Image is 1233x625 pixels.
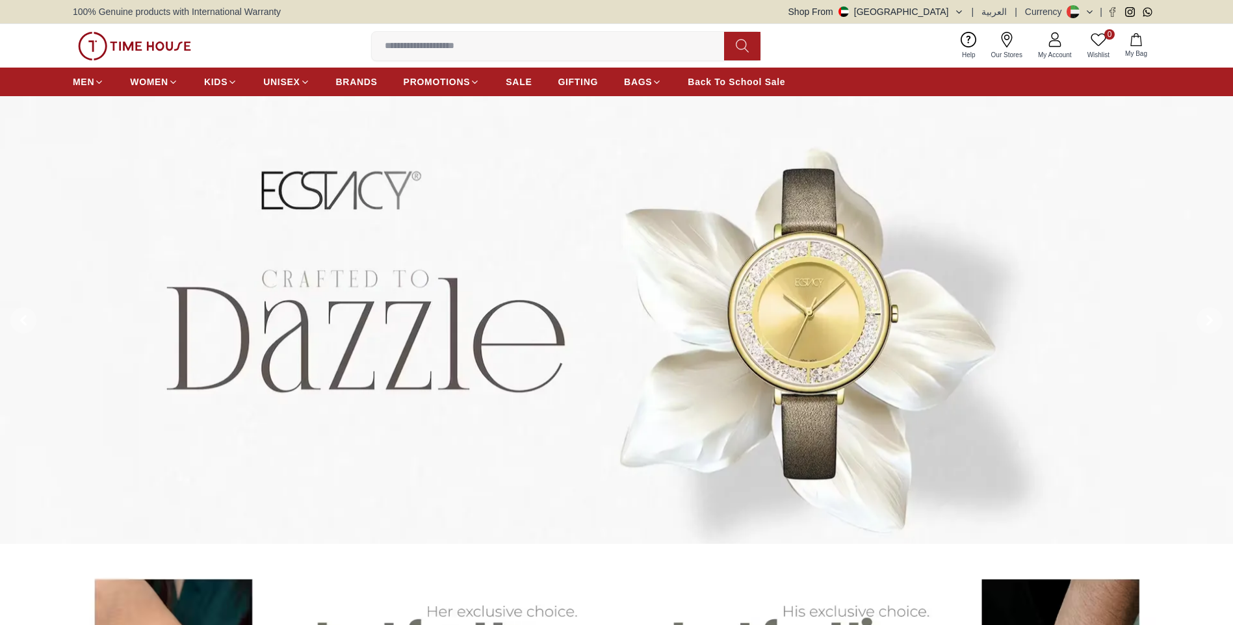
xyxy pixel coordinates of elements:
[336,75,378,88] span: BRANDS
[1015,5,1017,18] span: |
[1108,7,1117,17] a: Facebook
[688,70,785,94] a: Back To School Sale
[73,5,281,18] span: 100% Genuine products with International Warranty
[688,75,785,88] span: Back To School Sale
[1104,29,1115,40] span: 0
[404,70,480,94] a: PROMOTIONS
[1025,5,1067,18] div: Currency
[1082,50,1115,60] span: Wishlist
[130,75,168,88] span: WOMEN
[404,75,471,88] span: PROMOTIONS
[263,75,300,88] span: UNISEX
[263,70,309,94] a: UNISEX
[204,70,237,94] a: KIDS
[838,6,849,17] img: United Arab Emirates
[1117,31,1155,61] button: My Bag
[73,70,104,94] a: MEN
[204,75,227,88] span: KIDS
[558,70,598,94] a: GIFTING
[506,75,532,88] span: SALE
[624,70,662,94] a: BAGS
[1080,29,1117,62] a: 0Wishlist
[336,70,378,94] a: BRANDS
[1143,7,1152,17] a: Whatsapp
[986,50,1028,60] span: Our Stores
[981,5,1007,18] button: العربية
[954,29,983,62] a: Help
[73,75,94,88] span: MEN
[506,70,532,94] a: SALE
[788,5,964,18] button: Shop From[GEOGRAPHIC_DATA]
[1120,49,1152,58] span: My Bag
[1100,5,1102,18] span: |
[624,75,652,88] span: BAGS
[983,29,1030,62] a: Our Stores
[1033,50,1077,60] span: My Account
[130,70,178,94] a: WOMEN
[78,32,191,60] img: ...
[972,5,974,18] span: |
[1125,7,1135,17] a: Instagram
[957,50,981,60] span: Help
[558,75,598,88] span: GIFTING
